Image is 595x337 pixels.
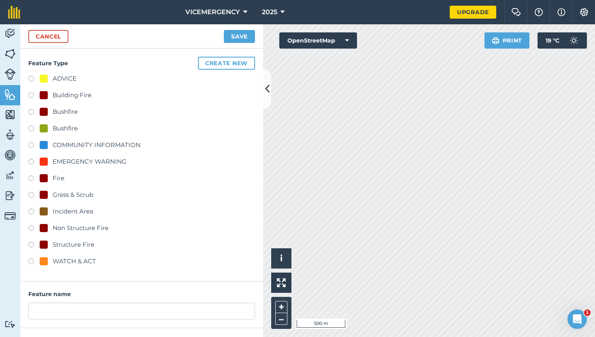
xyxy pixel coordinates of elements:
[280,253,283,263] span: i
[53,256,96,266] div: WATCH & ACT
[28,290,255,299] h4: Feature name
[4,68,16,80] img: svg+xml;base64,PD94bWwgdmVyc2lvbj0iMS4wIiBlbmNvZGluZz0idXRmLTgiPz4KPCEtLSBHZW5lcmF0b3I6IEFkb2JlIE...
[275,301,287,313] button: +
[53,107,78,117] div: Bushfire
[492,36,499,45] img: svg+xml;base64,PHN2ZyB4bWxucz0iaHR0cDovL3d3dy53My5vcmcvMjAwMC9zdmciIHdpZHRoPSIxOSIgaGVpZ2h0PSIyNC...
[53,157,127,166] div: EMERGENCY WARNING
[198,57,255,70] button: Create new
[53,190,93,200] div: Grass & Scrub
[579,8,589,16] img: A cog icon
[4,149,16,161] img: svg+xml;base64,PD94bWwgdmVyc2lvbj0iMS4wIiBlbmNvZGluZz0idXRmLTgiPz4KPCEtLSBHZW5lcmF0b3I6IEFkb2JlIE...
[584,309,591,316] span: 1
[53,207,93,216] div: Incident Area
[275,313,287,325] button: –
[28,57,255,70] h4: Feature Type
[4,129,16,141] img: svg+xml;base64,PD94bWwgdmVyc2lvbj0iMS4wIiBlbmNvZGluZz0idXRmLTgiPz4KPCEtLSBHZW5lcmF0b3I6IEFkb2JlIE...
[4,320,16,328] img: svg+xml;base64,PD94bWwgdmVyc2lvbj0iMS4wIiBlbmNvZGluZz0idXRmLTgiPz4KPCEtLSBHZW5lcmF0b3I6IEFkb2JlIE...
[4,169,16,181] img: svg+xml;base64,PD94bWwgdmVyc2lvbj0iMS4wIiBlbmNvZGluZz0idXRmLTgiPz4KPCEtLSBHZW5lcmF0b3I6IEFkb2JlIE...
[4,88,16,100] img: svg+xml;base64,PHN2ZyB4bWxucz0iaHR0cDovL3d3dy53My5vcmcvMjAwMC9zdmciIHdpZHRoPSI1NiIgaGVpZ2h0PSI2MC...
[4,109,16,121] img: svg+xml;base64,PHN2ZyB4bWxucz0iaHR0cDovL3d3dy53My5vcmcvMjAwMC9zdmciIHdpZHRoPSI1NiIgaGVpZ2h0PSI2MC...
[279,32,357,49] button: OpenStreetMap
[271,248,291,269] button: i
[4,190,16,202] img: svg+xml;base64,PD94bWwgdmVyc2lvbj0iMS4wIiBlbmNvZGluZz0idXRmLTgiPz4KPCEtLSBHZW5lcmF0b3I6IEFkb2JlIE...
[567,309,587,329] iframe: Intercom live chat
[53,140,140,150] div: COMMUNITY INFORMATION
[557,7,565,17] img: svg+xml;base64,PHN2ZyB4bWxucz0iaHR0cDovL3d3dy53My5vcmcvMjAwMC9zdmciIHdpZHRoPSIxNyIgaGVpZ2h0PSIxNy...
[262,7,277,17] span: 2025
[224,30,255,43] button: Save
[53,74,76,83] div: ADVICE
[53,223,108,233] div: Non Structure Fire
[4,28,16,40] img: svg+xml;base64,PD94bWwgdmVyc2lvbj0iMS4wIiBlbmNvZGluZz0idXRmLTgiPz4KPCEtLSBHZW5lcmF0b3I6IEFkb2JlIE...
[4,48,16,60] img: svg+xml;base64,PHN2ZyB4bWxucz0iaHR0cDovL3d3dy53My5vcmcvMjAwMC9zdmciIHdpZHRoPSI1NiIgaGVpZ2h0PSI2MC...
[534,8,544,16] img: A question mark icon
[450,6,496,19] a: Upgrade
[277,278,286,287] img: Four arrows, one pointing top left, one top right, one bottom right and the last bottom left
[185,7,240,17] span: VICEMERGENCY
[484,32,530,49] button: Print
[53,124,78,133] div: Bushfire
[538,32,587,49] button: 19 °C
[566,32,582,49] img: svg+xml;base64,PD94bWwgdmVyc2lvbj0iMS4wIiBlbmNvZGluZz0idXRmLTgiPz4KPCEtLSBHZW5lcmF0b3I6IEFkb2JlIE...
[53,90,91,100] div: Building Fire
[28,30,68,43] a: Cancel
[8,6,20,19] img: fieldmargin Logo
[53,240,94,250] div: Structure Fire
[4,210,16,222] img: svg+xml;base64,PD94bWwgdmVyc2lvbj0iMS4wIiBlbmNvZGluZz0idXRmLTgiPz4KPCEtLSBHZW5lcmF0b3I6IEFkb2JlIE...
[53,173,64,183] div: Fire
[511,8,521,16] img: Two speech bubbles overlapping with the left bubble in the forefront
[546,32,559,49] span: 19 ° C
